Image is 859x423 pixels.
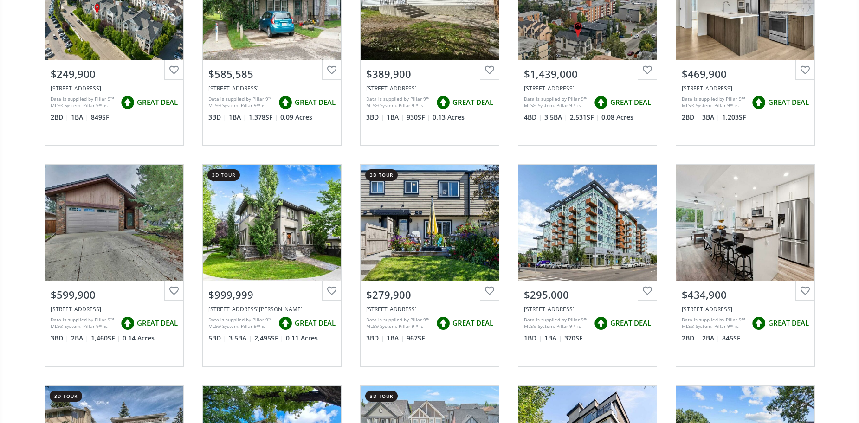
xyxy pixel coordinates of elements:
[722,113,746,122] span: 1,203 SF
[601,113,633,122] span: 0.08 Acres
[407,113,430,122] span: 930 SF
[387,333,404,343] span: 1 BA
[682,67,809,81] div: $469,900
[51,305,178,313] div: 9408 Oakland Road SW, Calgary, AB T2V 4P5
[51,113,69,122] span: 2 BD
[276,314,295,333] img: rating icon
[229,113,246,122] span: 1 BA
[387,113,404,122] span: 1 BA
[682,84,809,92] div: 514 Greenbriar Common NW, Calgary, AB T3B 6J3
[91,113,109,122] span: 849 SF
[366,305,493,313] div: 3809 45 Street SW #94, Calgary, AB T3E 3H4
[51,288,178,302] div: $599,900
[610,97,651,107] span: GREAT DEAL
[544,333,562,343] span: 1 BA
[118,314,137,333] img: rating icon
[208,316,274,330] div: Data is supplied by Pillar 9™ MLS® System. Pillar 9™ is the owner of the copyright in its MLS® Sy...
[208,333,226,343] span: 5 BD
[51,316,116,330] div: Data is supplied by Pillar 9™ MLS® System. Pillar 9™ is the owner of the copyright in its MLS® Sy...
[434,93,452,112] img: rating icon
[666,155,824,376] a: $434,900[STREET_ADDRESS]Data is supplied by Pillar 9™ MLS® System. Pillar 9™ is the owner of the ...
[366,67,493,81] div: $389,900
[592,314,610,333] img: rating icon
[749,314,768,333] img: rating icon
[351,155,509,376] a: 3d tour$279,900[STREET_ADDRESS]Data is supplied by Pillar 9™ MLS® System. Pillar 9™ is the owner ...
[91,333,120,343] span: 1,460 SF
[610,318,651,328] span: GREAT DEAL
[208,96,274,109] div: Data is supplied by Pillar 9™ MLS® System. Pillar 9™ is the owner of the copyright in its MLS® Sy...
[51,67,178,81] div: $249,900
[407,333,425,343] span: 967 SF
[118,93,137,112] img: rating icon
[524,288,651,302] div: $295,000
[366,316,432,330] div: Data is supplied by Pillar 9™ MLS® System. Pillar 9™ is the owner of the copyright in its MLS® Sy...
[592,93,610,112] img: rating icon
[229,333,252,343] span: 3.5 BA
[366,288,493,302] div: $279,900
[524,316,589,330] div: Data is supplied by Pillar 9™ MLS® System. Pillar 9™ is the owner of the copyright in its MLS® Sy...
[280,113,312,122] span: 0.09 Acres
[722,333,740,343] span: 845 SF
[702,333,720,343] span: 2 BA
[193,155,351,376] a: 3d tour$999,999[STREET_ADDRESS][PERSON_NAME]Data is supplied by Pillar 9™ MLS® System. Pillar 9™ ...
[71,113,89,122] span: 1 BA
[452,97,493,107] span: GREAT DEAL
[564,333,582,343] span: 370 SF
[366,113,384,122] span: 3 BD
[276,93,295,112] img: rating icon
[702,113,720,122] span: 3 BA
[524,333,542,343] span: 1 BD
[544,113,568,122] span: 3.5 BA
[768,97,809,107] span: GREAT DEAL
[137,318,178,328] span: GREAT DEAL
[295,318,336,328] span: GREAT DEAL
[51,96,116,109] div: Data is supplied by Pillar 9™ MLS® System. Pillar 9™ is the owner of the copyright in its MLS® Sy...
[682,113,700,122] span: 2 BD
[524,67,651,81] div: $1,439,000
[208,67,336,81] div: $585,585
[524,305,651,313] div: 110 18A Street NW #355, Calgary, AB T2N5G5
[249,113,278,122] span: 1,378 SF
[682,316,747,330] div: Data is supplied by Pillar 9™ MLS® System. Pillar 9™ is the owner of the copyright in its MLS® Sy...
[366,96,432,109] div: Data is supplied by Pillar 9™ MLS® System. Pillar 9™ is the owner of the copyright in its MLS® Sy...
[682,288,809,302] div: $434,900
[208,288,336,302] div: $999,999
[524,84,651,92] div: 1516 22 Avenue SW, Calgary, AB T2T 0R5
[51,84,178,92] div: 17 Country Village Bay NE #1303, Calgary, AB T3K 5Z3
[524,96,589,109] div: Data is supplied by Pillar 9™ MLS® System. Pillar 9™ is the owner of the copyright in its MLS® Sy...
[524,113,542,122] span: 4 BD
[682,305,809,313] div: 8531 8A Avenue SW #106, Calgary, AB T3H1V4
[208,305,336,313] div: 5566 Henwood Street SW, Calgary, AB T3E 6Z3
[51,333,69,343] span: 3 BD
[366,84,493,92] div: 128 Huntwell Road NE, Calgary, AB T2K5S9
[570,113,599,122] span: 2,531 SF
[749,93,768,112] img: rating icon
[295,97,336,107] span: GREAT DEAL
[452,318,493,328] span: GREAT DEAL
[71,333,89,343] span: 2 BA
[434,314,452,333] img: rating icon
[208,84,336,92] div: 2452 28 Avenue SW, Calgary, AB T2T 1L1
[768,318,809,328] span: GREAT DEAL
[35,155,193,376] a: $599,900[STREET_ADDRESS]Data is supplied by Pillar 9™ MLS® System. Pillar 9™ is the owner of the ...
[682,96,747,109] div: Data is supplied by Pillar 9™ MLS® System. Pillar 9™ is the owner of the copyright in its MLS® Sy...
[123,333,155,343] span: 0.14 Acres
[286,333,318,343] span: 0.11 Acres
[433,113,465,122] span: 0.13 Acres
[366,333,384,343] span: 3 BD
[509,155,666,376] a: $295,000[STREET_ADDRESS]Data is supplied by Pillar 9™ MLS® System. Pillar 9™ is the owner of the ...
[682,333,700,343] span: 2 BD
[137,97,178,107] span: GREAT DEAL
[254,333,284,343] span: 2,495 SF
[208,113,226,122] span: 3 BD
